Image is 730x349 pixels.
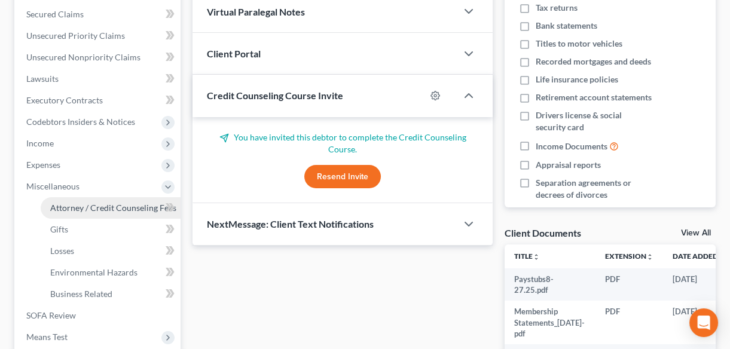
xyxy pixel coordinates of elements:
[536,56,651,68] span: Recorded mortgages and deeds
[536,38,622,50] span: Titles to motor vehicles
[536,20,597,32] span: Bank statements
[514,252,540,261] a: Titleunfold_more
[17,305,181,326] a: SOFA Review
[26,181,80,191] span: Miscellaneous
[50,289,112,299] span: Business Related
[536,109,653,133] span: Drivers license & social security card
[536,140,607,152] span: Income Documents
[41,283,181,305] a: Business Related
[26,95,103,105] span: Executory Contracts
[17,90,181,111] a: Executory Contracts
[26,117,135,127] span: Codebtors Insiders & Notices
[505,301,595,344] td: Membership Statements_[DATE]-pdf
[673,252,726,261] a: Date Added expand_more
[17,68,181,90] a: Lawsuits
[50,224,68,234] span: Gifts
[689,308,718,337] div: Open Intercom Messenger
[595,301,663,344] td: PDF
[26,332,68,342] span: Means Test
[26,160,60,170] span: Expenses
[26,30,125,41] span: Unsecured Priority Claims
[536,177,653,201] span: Separation agreements or decrees of divorces
[595,268,663,301] td: PDF
[26,138,54,148] span: Income
[26,310,76,320] span: SOFA Review
[207,218,374,229] span: NextMessage: Client Text Notifications
[536,91,652,103] span: Retirement account statements
[41,262,181,283] a: Environmental Hazards
[304,165,381,189] button: Resend Invite
[26,52,140,62] span: Unsecured Nonpriority Claims
[536,159,601,171] span: Appraisal reports
[536,2,578,14] span: Tax returns
[41,219,181,240] a: Gifts
[605,252,653,261] a: Extensionunfold_more
[505,226,581,239] div: Client Documents
[505,268,595,301] td: Paystubs8-27.25.pdf
[646,253,653,261] i: unfold_more
[50,203,176,213] span: Attorney / Credit Counseling Fees
[17,47,181,68] a: Unsecured Nonpriority Claims
[41,197,181,219] a: Attorney / Credit Counseling Fees
[41,240,181,262] a: Losses
[681,229,711,237] a: View All
[207,48,261,59] span: Client Portal
[207,131,478,155] p: You have invited this debtor to complete the Credit Counseling Course.
[50,246,74,256] span: Losses
[17,4,181,25] a: Secured Claims
[26,74,59,84] span: Lawsuits
[207,90,343,101] span: Credit Counseling Course Invite
[50,267,138,277] span: Environmental Hazards
[536,74,618,85] span: Life insurance policies
[26,9,84,19] span: Secured Claims
[17,25,181,47] a: Unsecured Priority Claims
[207,6,305,17] span: Virtual Paralegal Notes
[533,253,540,261] i: unfold_more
